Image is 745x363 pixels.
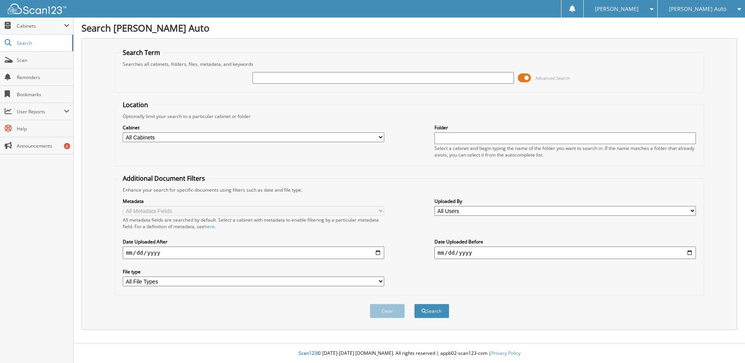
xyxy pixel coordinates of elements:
[17,143,69,149] span: Announcements
[434,124,696,131] label: Folder
[205,223,215,230] a: here
[434,238,696,245] label: Date Uploaded Before
[64,143,70,149] div: 8
[17,108,64,115] span: User Reports
[434,247,696,259] input: end
[434,198,696,204] label: Uploaded By
[123,238,384,245] label: Date Uploaded After
[119,174,209,183] legend: Additional Document Filters
[17,23,64,29] span: Cabinets
[123,124,384,131] label: Cabinet
[81,21,737,34] h1: Search [PERSON_NAME] Auto
[414,304,449,318] button: Search
[119,61,700,67] div: Searches all cabinets, folders, files, metadata, and keywords
[17,74,69,81] span: Reminders
[491,350,521,356] a: Privacy Policy
[8,4,66,14] img: scan123-logo-white.svg
[370,304,405,318] button: Clear
[595,7,639,11] span: [PERSON_NAME]
[119,48,164,57] legend: Search Term
[434,145,696,158] div: Select a cabinet and begin typing the name of the folder you want to search in. If the name match...
[17,125,69,132] span: Help
[119,187,700,193] div: Enhance your search for specific documents using filters such as date and file type.
[123,247,384,259] input: start
[669,7,726,11] span: [PERSON_NAME] Auto
[17,57,69,63] span: Scan
[123,217,384,230] div: All metadata fields are searched by default. Select a cabinet with metadata to enable filtering b...
[123,198,384,204] label: Metadata
[298,350,317,356] span: Scan123
[119,113,700,120] div: Optionally limit your search to a particular cabinet or folder
[535,75,570,81] span: Advanced Search
[74,344,745,363] div: © [DATE]-[DATE] [DOMAIN_NAME]. All rights reserved | appb02-scan123-com |
[119,100,152,109] legend: Location
[17,40,68,46] span: Search
[123,268,384,275] label: File type
[17,91,69,98] span: Bookmarks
